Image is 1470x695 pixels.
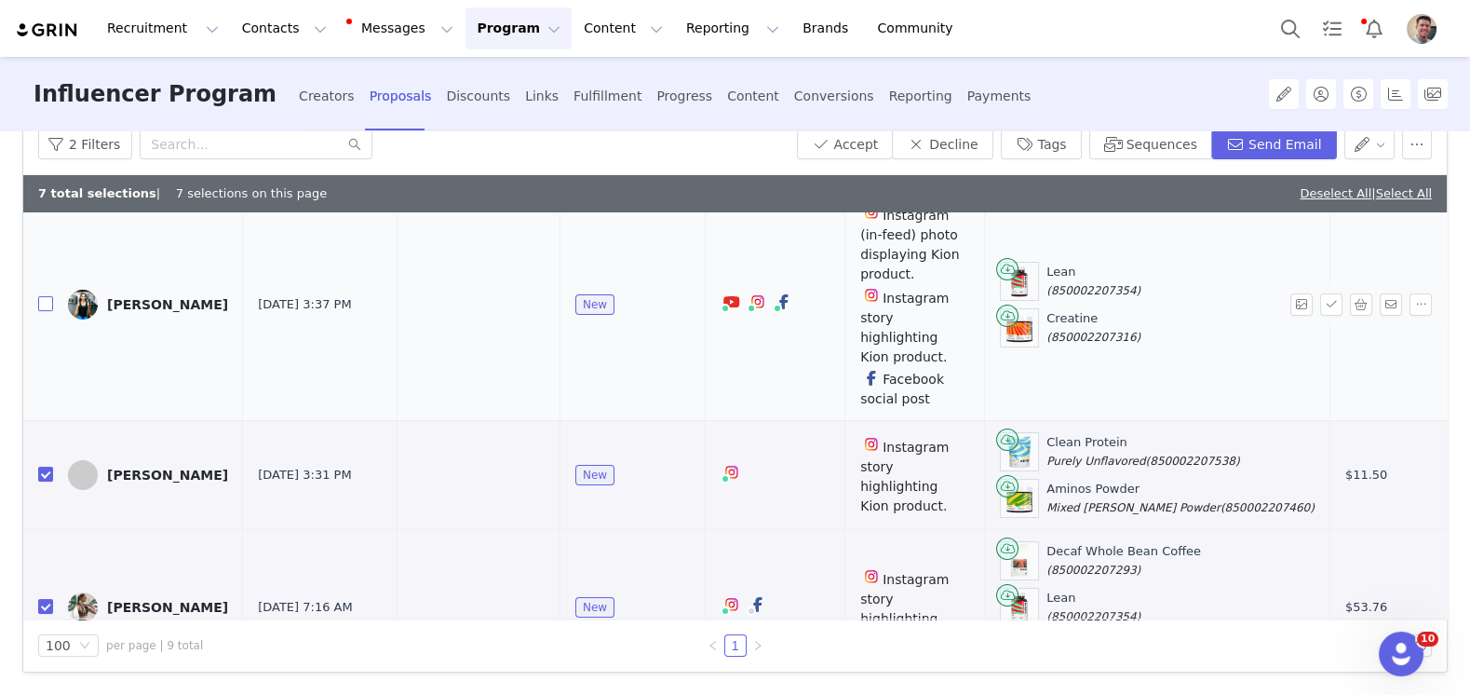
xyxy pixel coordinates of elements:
[38,129,132,159] button: 2 Filters
[1407,14,1436,44] img: f26adcfc-ed38-48c8-93b5-932942b36623.jpeg
[1001,589,1038,626] img: kionleanfront.png
[860,572,949,646] span: Instagram story highlighting Kion product.
[1001,480,1038,517] img: kionaminospowderlimefront.png
[106,637,203,654] span: per page | 9 total
[1221,501,1315,514] span: (850002207460)
[1354,7,1395,49] button: Notifications
[575,597,614,618] span: New
[867,7,973,49] a: Community
[573,7,674,49] button: Content
[38,184,327,203] div: | 7 selections on this page
[1001,263,1038,300] img: kionleanfront.png
[747,634,769,657] li: Next Page
[1211,129,1337,159] button: Send Email
[1046,564,1140,577] span: (850002207293)
[1312,7,1353,49] a: Tasks
[68,290,98,320] img: 86a7a205-a27a-42ee-851d-73692521eeeb.jpg
[750,294,765,309] img: instagram.svg
[446,72,510,121] div: Discounts
[258,598,353,617] span: [DATE] 7:16 AM
[1046,542,1201,579] div: Decaf Whole Bean Coffee
[231,7,338,49] button: Contacts
[1001,433,1038,470] img: smooth_vanilla_front_04-25.png
[727,72,779,121] div: Content
[1001,129,1082,159] button: Tags
[68,593,228,622] a: [PERSON_NAME]
[1417,632,1438,647] span: 10
[339,7,465,49] button: Messages
[708,640,719,651] i: icon: left
[724,465,739,480] img: instagram.svg
[573,72,641,121] div: Fulfillment
[1380,293,1409,316] span: Send Email
[79,640,90,653] i: icon: down
[68,290,228,320] a: [PERSON_NAME]
[892,129,992,159] button: Decline
[107,297,228,312] div: [PERSON_NAME]
[794,72,874,121] div: Conversions
[15,21,80,39] img: grin logo
[1089,129,1212,159] button: Sequences
[370,72,432,121] div: Proposals
[1001,542,1038,579] img: kioncoffeedecafmountainwaterfrontcopy.png
[107,600,228,615] div: [PERSON_NAME]
[1046,433,1239,470] div: Clean Protein
[675,7,790,49] button: Reporting
[1046,455,1145,468] span: Purely Unflavored
[1046,480,1315,516] div: Aminos Powder
[465,7,572,49] button: Program
[791,7,865,49] a: Brands
[575,294,614,315] span: New
[38,186,156,200] b: 7 total selections
[1396,14,1455,44] button: Profile
[724,634,747,657] li: 1
[1046,501,1221,514] span: Mixed [PERSON_NAME] Powder
[864,288,879,303] img: instagram.svg
[864,205,879,220] img: instagram.svg
[1371,186,1432,200] span: |
[140,129,372,159] input: Search...
[68,460,228,490] a: [PERSON_NAME]
[1270,7,1311,49] button: Search
[1146,455,1240,468] span: (850002207538)
[656,72,712,121] div: Progress
[525,72,559,121] div: Links
[1379,632,1423,676] iframe: Intercom live chat
[299,72,355,121] div: Creators
[864,569,879,584] img: instagram.svg
[1300,186,1371,200] a: Deselect All
[889,72,952,121] div: Reporting
[34,57,276,132] h3: Influencer Program
[1376,186,1432,200] a: Select All
[860,208,959,281] span: Instagram (in-feed) photo displaying Kion product.
[1350,293,1380,316] span: Selected Products
[68,593,98,622] img: a1e52d3a-0b5d-41bf-ab87-e21e1608c8f0--s.jpg
[797,129,894,159] button: Accept
[1046,263,1140,299] div: Lean
[1046,309,1140,346] div: Creatine
[575,465,614,485] span: New
[96,7,230,49] button: Recruitment
[860,291,949,364] span: Instagram story highlighting Kion product.
[1001,309,1038,347] img: kioncreatinefront.png
[1046,284,1140,297] span: (850002207354)
[1046,610,1140,623] span: (850002207354)
[258,295,351,314] span: [DATE] 3:37 PM
[864,437,879,452] img: instagram.svg
[258,466,351,484] span: [DATE] 3:31 PM
[860,440,949,513] span: Instagram story highlighting Kion product.
[1046,331,1140,344] span: (850002207316)
[46,635,71,656] div: 100
[348,138,361,151] i: icon: search
[702,634,724,657] li: Previous Page
[752,640,763,651] i: icon: right
[725,635,746,656] a: 1
[860,372,944,406] span: Facebook social post
[967,72,1032,121] div: Payments
[724,597,739,612] img: instagram.svg
[1046,589,1140,625] div: Lean
[107,468,228,483] div: [PERSON_NAME]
